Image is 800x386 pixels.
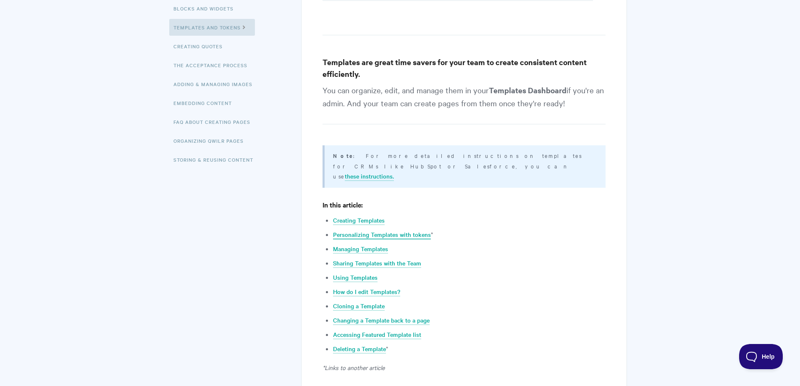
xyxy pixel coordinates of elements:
a: Creating Quotes [173,38,229,55]
a: Managing Templates [333,244,388,254]
a: Organizing Qwilr Pages [173,132,250,149]
strong: In this article: [323,200,363,209]
a: The Acceptance Process [173,57,254,74]
a: Creating Templates [333,216,385,225]
a: Embedding Content [173,95,238,111]
a: Sharing Templates with the Team [333,259,421,268]
a: Templates and Tokens [169,19,255,36]
strong: Templates Dashboard [489,85,567,95]
p: : For more detailed instructions on templates for CRMs like HubSpot or Salesforce, you can use [333,150,595,181]
a: Cloning a Template [333,302,385,311]
a: Using Templates [333,273,378,282]
a: Changing a Template back to a page [333,316,430,325]
a: FAQ About Creating Pages [173,113,257,130]
a: How do I edit Templates? [333,287,400,297]
iframe: Toggle Customer Support [739,344,783,369]
a: these instructions. [345,172,394,181]
b: Note [333,152,353,160]
a: Deleting a Template [333,344,386,354]
p: You can organize, edit, and manage them in your if you're an admin. And your team can create page... [323,84,605,124]
a: Adding & Managing Images [173,76,259,92]
h3: Templates are great time savers for your team to create consistent content efficiently. [323,56,605,80]
a: Storing & Reusing Content [173,151,260,168]
em: *Links to another article [323,363,385,372]
a: Personalizing Templates with tokens [333,230,431,239]
a: Accessing Featured Template list [333,330,421,339]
